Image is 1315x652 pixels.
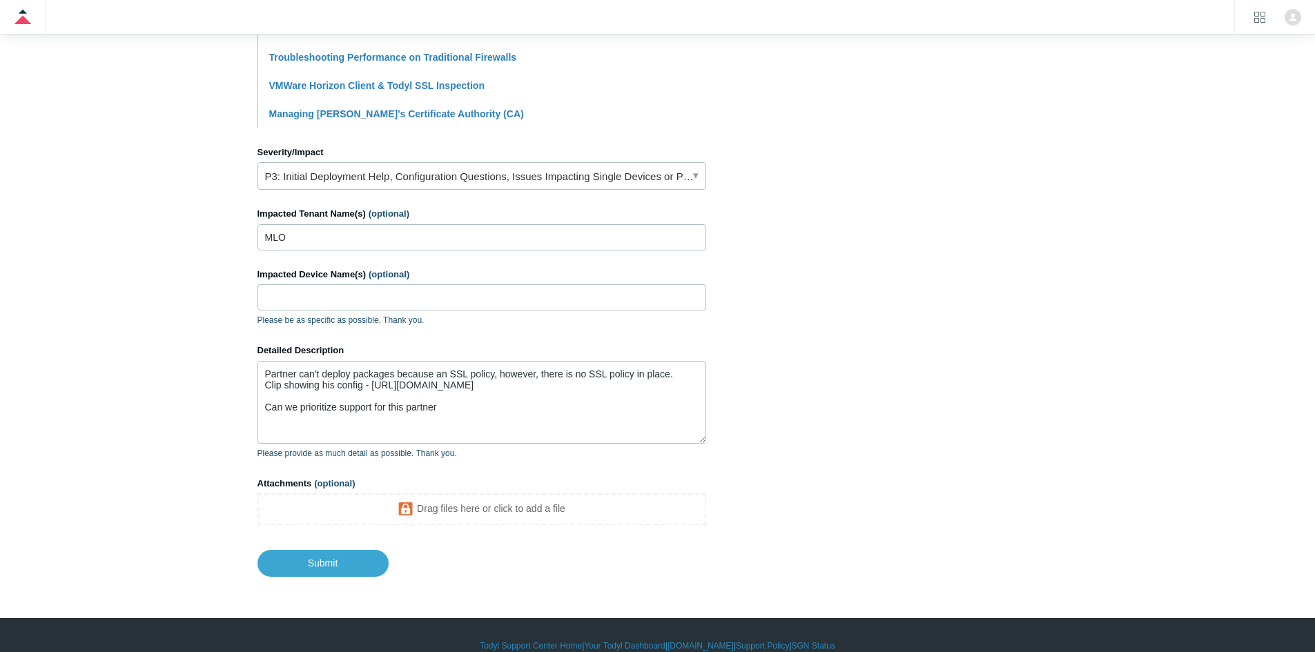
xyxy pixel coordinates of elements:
label: Severity/Impact [257,146,706,159]
input: Submit [257,550,389,576]
span: (optional) [369,208,409,219]
div: | | | | [257,640,1058,652]
a: Managing [PERSON_NAME]'s Certificate Authority (CA) [269,108,524,119]
label: Detailed Description [257,344,706,357]
a: P3: Initial Deployment Help, Configuration Questions, Issues Impacting Single Devices or Past Out... [257,162,706,190]
span: (optional) [314,478,355,488]
p: Please be as specific as possible. Thank you. [257,314,706,326]
a: VMWare Horizon Client & Todyl SSL Inspection [269,80,485,91]
img: user avatar [1285,9,1301,26]
a: Your Todyl Dashboard [584,640,665,652]
label: Impacted Tenant Name(s) [257,207,706,221]
a: Troubleshooting Performance on Traditional Firewalls [269,52,517,63]
a: Support Policy [736,640,789,652]
a: Todyl Support Center Home [480,640,582,652]
a: SGN Status [792,640,835,652]
label: Attachments [257,477,706,491]
zd-hc-trigger: Click your profile icon to open the profile menu [1285,9,1301,26]
label: Impacted Device Name(s) [257,268,706,281]
span: (optional) [369,269,409,279]
p: Please provide as much detail as possible. Thank you. [257,447,706,460]
a: [DOMAIN_NAME] [668,640,734,652]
